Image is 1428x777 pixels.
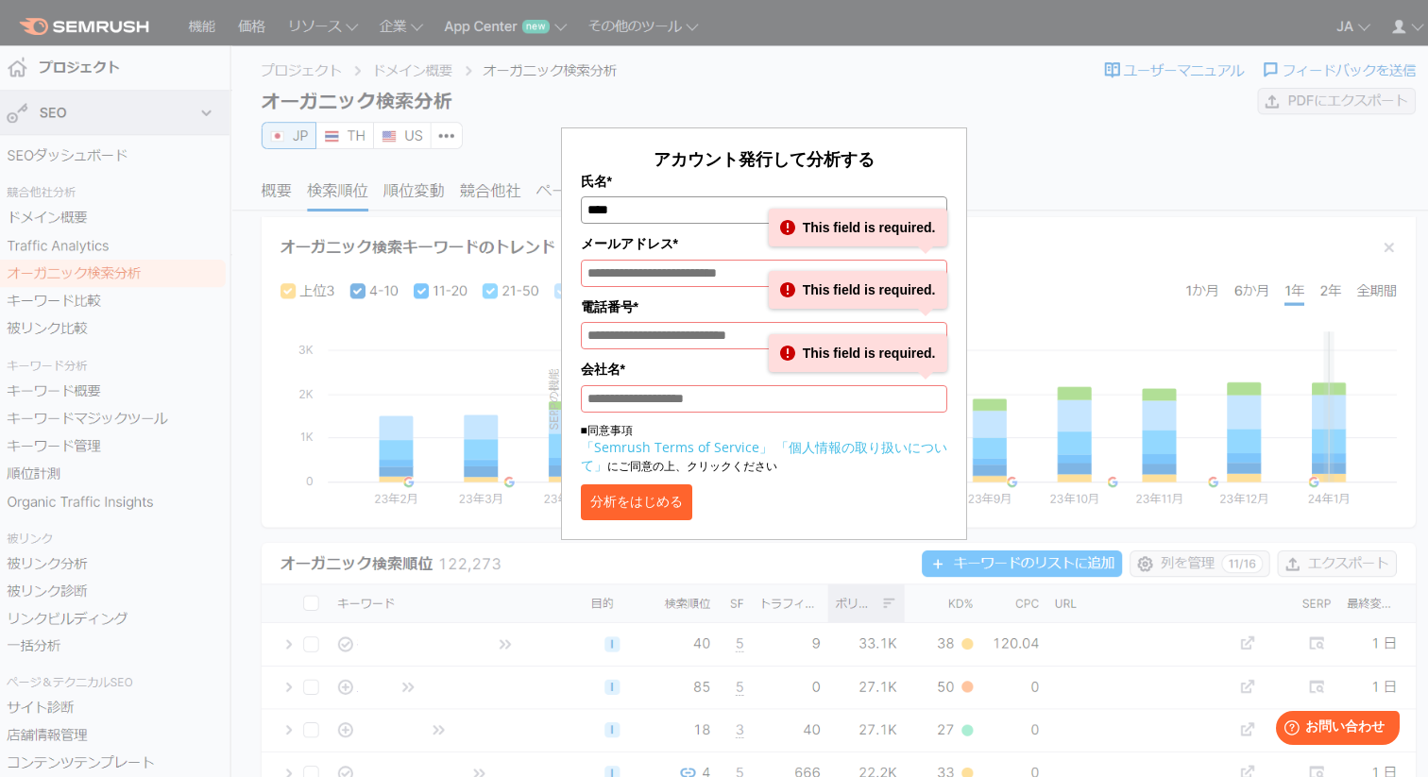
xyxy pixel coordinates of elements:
p: ■同意事項 にご同意の上、クリックください [581,422,947,475]
button: 分析をはじめる [581,484,692,520]
div: This field is required. [769,209,947,246]
label: メールアドレス* [581,233,947,254]
a: 「個人情報の取り扱いについて」 [581,438,947,474]
a: 「Semrush Terms of Service」 [581,438,773,456]
label: 電話番号* [581,296,947,317]
div: This field is required. [769,271,947,309]
span: アカウント発行して分析する [654,147,875,170]
div: This field is required. [769,334,947,372]
iframe: Help widget launcher [1260,703,1407,756]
